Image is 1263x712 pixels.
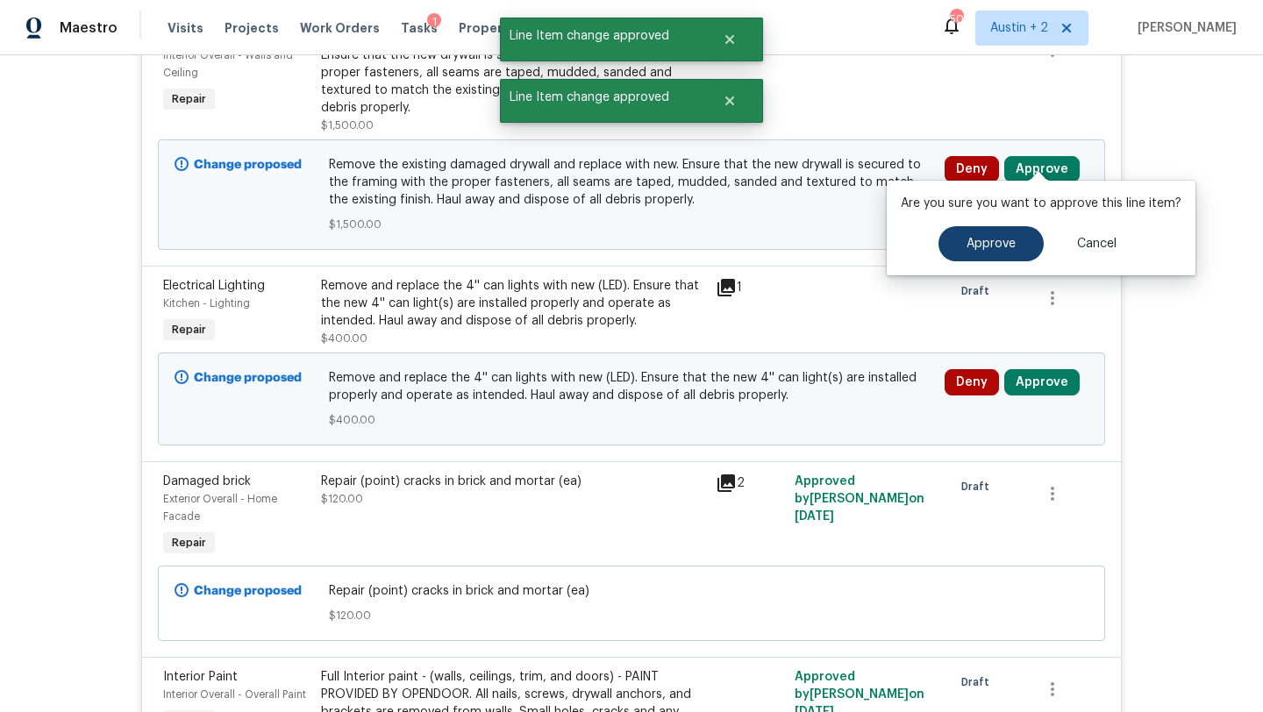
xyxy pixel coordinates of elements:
b: Change proposed [194,159,302,171]
span: Maestro [60,19,118,37]
span: $120.00 [329,607,935,624]
button: Deny [945,369,999,395]
button: Cancel [1049,226,1145,261]
span: Remove the existing damaged drywall and replace with new. Ensure that the new drywall is secured ... [329,156,935,209]
span: $400.00 [329,411,935,429]
span: [DATE] [795,510,834,523]
span: Work Orders [300,19,380,37]
span: Approved by [PERSON_NAME] on [795,475,924,523]
span: Repair (point) cracks in brick and mortar (ea) [329,582,935,600]
span: $1,500.00 [329,216,935,233]
span: Line Item change approved [500,79,701,116]
b: Change proposed [194,372,302,384]
button: Approve [1004,156,1080,182]
span: Interior Overall - Overall Paint [163,689,306,700]
span: Repair [165,534,213,552]
button: Approve [1004,369,1080,395]
span: Damaged brick [163,475,251,488]
span: Draft [961,282,996,300]
span: Approve [967,238,1016,251]
span: Repair [165,90,213,108]
div: 1 [716,277,784,298]
span: Exterior Overall - Home Facade [163,494,277,522]
p: Are you sure you want to approve this line item? [901,195,1181,212]
span: Tasks [401,22,438,34]
span: Draft [961,478,996,495]
div: 50 [950,11,962,28]
button: Deny [945,156,999,182]
div: 1 [427,13,441,31]
span: $120.00 [321,494,363,504]
span: Electrical Lighting [163,280,265,292]
b: Change proposed [194,585,302,597]
span: Cancel [1077,238,1117,251]
span: Repair [165,321,213,338]
div: Remove and replace the 4'' can lights with new (LED). Ensure that the new 4'' can light(s) are in... [321,277,705,330]
span: Austin + 2 [990,19,1048,37]
span: Line Item change approved [500,18,701,54]
span: Visits [168,19,203,37]
span: Kitchen - Lighting [163,298,250,309]
div: Repair (point) cracks in brick and mortar (ea) [321,473,705,490]
button: Close [701,83,759,118]
div: 2 [716,473,784,494]
span: [PERSON_NAME] [1131,19,1237,37]
span: $1,500.00 [321,120,374,131]
span: Properties [459,19,527,37]
button: Close [701,22,759,57]
span: Remove and replace the 4'' can lights with new (LED). Ensure that the new 4'' can light(s) are in... [329,369,935,404]
div: Remove the existing damaged drywall and replace with new. Ensure that the new drywall is secured ... [321,29,705,117]
button: Approve [938,226,1044,261]
span: Projects [225,19,279,37]
span: $400.00 [321,333,367,344]
span: Draft [961,673,996,691]
span: Interior Paint [163,671,238,683]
